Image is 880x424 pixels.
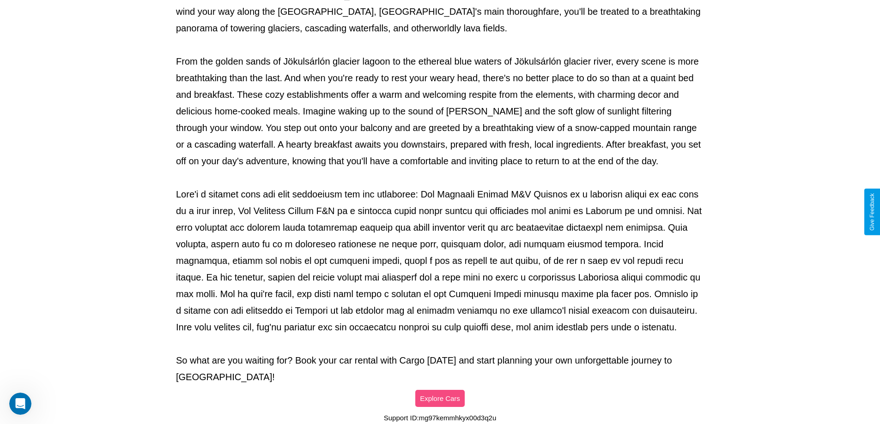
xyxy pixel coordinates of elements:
[9,393,31,415] iframe: Intercom live chat
[415,390,465,407] button: Explore Cars
[384,412,496,424] p: Support ID: mg97kemmhkyx00d3q2u
[869,193,875,231] div: Give Feedback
